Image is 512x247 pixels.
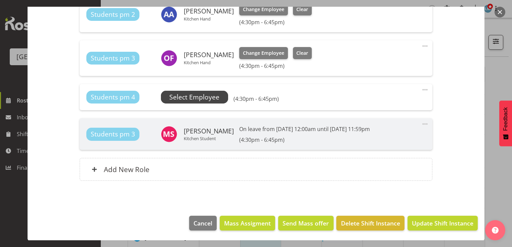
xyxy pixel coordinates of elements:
[293,47,312,59] button: Clear
[239,63,312,69] h6: (4:30pm - 6:45pm)
[104,165,150,174] h6: Add New Role
[492,227,499,234] img: help-xxl-2.png
[184,7,234,15] h6: [PERSON_NAME]
[499,100,512,146] button: Feedback - Show survey
[220,216,275,231] button: Mass Assigment
[233,95,279,102] h6: (4:30pm - 6:45pm)
[503,107,509,131] span: Feedback
[184,136,234,141] p: Kitchen Student
[161,126,177,142] img: mikayla-smith10914.jpg
[243,49,284,57] span: Change Employee
[293,3,312,15] button: Clear
[341,219,400,228] span: Delete Shift Instance
[169,92,219,102] span: Select Employee
[91,129,135,139] span: Students pm 3
[184,127,234,135] h6: [PERSON_NAME]
[184,16,234,22] p: Kitchen Hand
[239,125,370,133] p: On leave from [DATE] 12:00am until [DATE] 11:59pm
[184,60,234,65] p: Kitchen Hand
[278,216,333,231] button: Send Mass offer
[224,219,271,228] span: Mass Assigment
[408,216,478,231] button: Update Shift Instance
[161,6,177,23] img: amina-aboud11217.jpg
[243,6,284,13] span: Change Employee
[296,49,308,57] span: Clear
[412,219,473,228] span: Update Shift Instance
[161,50,177,66] img: olivia-flowers11431.jpg
[296,6,308,13] span: Clear
[91,10,135,19] span: Students pm 2
[91,92,135,102] span: Students pm 4
[239,19,312,26] h6: (4:30pm - 6:45pm)
[239,136,370,143] h6: (4:30pm - 6:45pm)
[336,216,404,231] button: Delete Shift Instance
[91,53,135,63] span: Students pm 3
[184,51,234,58] h6: [PERSON_NAME]
[189,216,217,231] button: Cancel
[283,219,329,228] span: Send Mass offer
[239,47,288,59] button: Change Employee
[239,3,288,15] button: Change Employee
[194,219,212,228] span: Cancel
